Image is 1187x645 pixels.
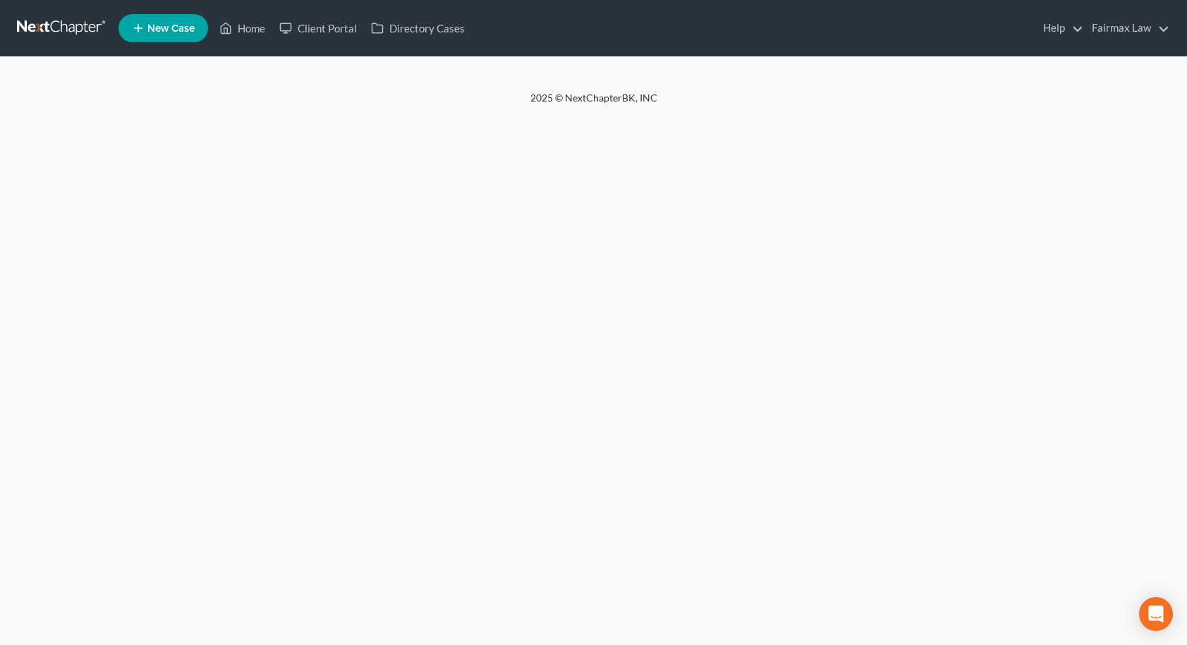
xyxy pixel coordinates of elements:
a: Directory Cases [364,16,472,41]
a: Fairmax Law [1085,16,1169,41]
a: Help [1036,16,1083,41]
a: Client Portal [272,16,364,41]
div: 2025 © NextChapterBK, INC [192,91,996,116]
new-legal-case-button: New Case [118,14,208,42]
a: Home [212,16,272,41]
div: Open Intercom Messenger [1139,597,1173,631]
